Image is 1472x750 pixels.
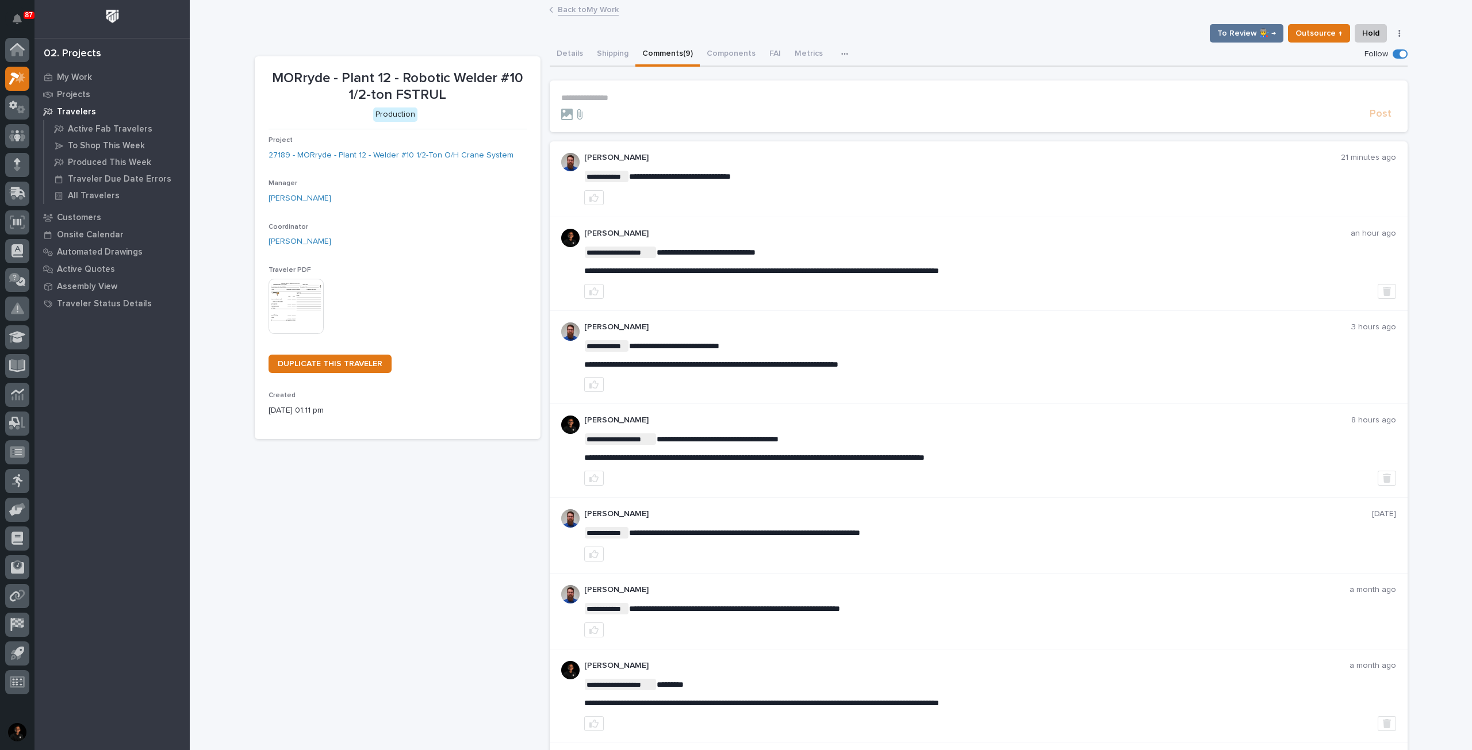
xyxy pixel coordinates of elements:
[1295,26,1343,40] span: Outsource ↑
[57,230,124,240] p: Onsite Calendar
[1210,24,1283,43] button: To Review 👨‍🏭 →
[1378,716,1396,731] button: Delete post
[561,153,580,171] img: 6hTokn1ETDGPf9BPokIQ
[34,243,190,260] a: Automated Drawings
[34,68,190,86] a: My Work
[44,171,190,187] a: Traveler Due Date Errors
[5,7,29,31] button: Notifications
[269,236,331,248] a: [PERSON_NAME]
[68,191,120,201] p: All Travelers
[1370,107,1391,121] span: Post
[561,509,580,528] img: 6hTokn1ETDGPf9BPokIQ
[44,187,190,203] a: All Travelers
[68,124,152,134] p: Active Fab Travelers
[34,103,190,120] a: Travelers
[584,509,1372,519] p: [PERSON_NAME]
[1350,661,1396,671] p: a month ago
[102,6,123,27] img: Workspace Logo
[561,229,580,247] img: 1cuUYOxSRWZudHgABrOC
[558,2,619,16] a: Back toMy Work
[1372,509,1396,519] p: [DATE]
[584,661,1350,671] p: [PERSON_NAME]
[34,295,190,312] a: Traveler Status Details
[57,247,143,257] p: Automated Drawings
[14,14,29,32] div: Notifications87
[1341,153,1396,163] p: 21 minutes ago
[269,70,527,103] p: MORryde - Plant 12 - Robotic Welder #10 1/2-ton FSTRUL
[590,43,635,67] button: Shipping
[1355,24,1387,43] button: Hold
[44,137,190,153] a: To Shop This Week
[269,137,293,144] span: Project
[1217,26,1276,40] span: To Review 👨‍🏭 →
[25,11,33,19] p: 87
[269,405,527,417] p: [DATE] 01:11 pm
[269,180,297,187] span: Manager
[1351,416,1396,425] p: 8 hours ago
[584,585,1350,595] p: [PERSON_NAME]
[584,622,604,637] button: like this post
[1365,107,1396,121] button: Post
[373,107,417,122] div: Production
[44,48,101,60] div: 02. Projects
[269,193,331,205] a: [PERSON_NAME]
[584,322,1351,332] p: [PERSON_NAME]
[561,585,580,603] img: 6hTokn1ETDGPf9BPokIQ
[550,43,590,67] button: Details
[269,149,513,161] a: 27189 - MORryde - Plant 12 - Welder #10 1/2-Ton O/H Crane System
[269,267,311,274] span: Traveler PDF
[57,299,152,309] p: Traveler Status Details
[57,90,90,100] p: Projects
[44,154,190,170] a: Produced This Week
[1378,471,1396,486] button: Delete post
[584,229,1351,239] p: [PERSON_NAME]
[584,190,604,205] button: like this post
[561,416,580,434] img: 1cuUYOxSRWZudHgABrOC
[584,284,604,299] button: like this post
[584,153,1341,163] p: [PERSON_NAME]
[34,260,190,278] a: Active Quotes
[68,141,145,151] p: To Shop This Week
[269,224,308,230] span: Coordinator
[57,213,101,223] p: Customers
[269,392,296,399] span: Created
[57,72,92,83] p: My Work
[584,416,1351,425] p: [PERSON_NAME]
[700,43,762,67] button: Components
[1351,229,1396,239] p: an hour ago
[1351,322,1396,332] p: 3 hours ago
[269,355,392,373] a: DUPLICATE THIS TRAVELER
[762,43,788,67] button: FAI
[561,661,580,679] img: 1cuUYOxSRWZudHgABrOC
[34,209,190,226] a: Customers
[68,174,171,184] p: Traveler Due Date Errors
[584,716,604,731] button: like this post
[1362,26,1379,40] span: Hold
[57,107,96,117] p: Travelers
[1378,284,1396,299] button: Delete post
[34,226,190,243] a: Onsite Calendar
[34,278,190,295] a: Assembly View
[34,86,190,103] a: Projects
[584,377,604,392] button: like this post
[1350,585,1396,595] p: a month ago
[584,471,604,486] button: like this post
[788,43,830,67] button: Metrics
[278,360,382,368] span: DUPLICATE THIS TRAVELER
[584,547,604,561] button: like this post
[1288,24,1350,43] button: Outsource ↑
[561,322,580,341] img: 6hTokn1ETDGPf9BPokIQ
[57,264,115,275] p: Active Quotes
[1364,49,1388,59] p: Follow
[68,157,151,168] p: Produced This Week
[5,720,29,744] button: users-avatar
[635,43,700,67] button: Comments (9)
[44,121,190,137] a: Active Fab Travelers
[57,282,117,292] p: Assembly View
